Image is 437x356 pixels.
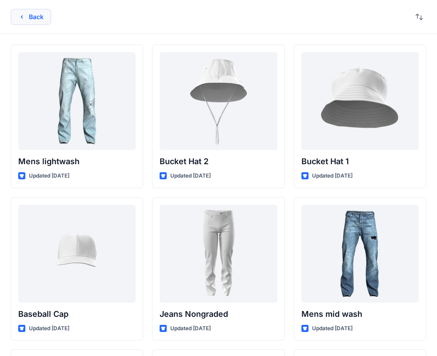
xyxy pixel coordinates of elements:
[301,205,419,303] a: Mens mid wash
[160,52,277,150] a: Bucket Hat 2
[160,155,277,168] p: Bucket Hat 2
[160,308,277,320] p: Jeans Nongraded
[312,171,353,181] p: Updated [DATE]
[170,171,211,181] p: Updated [DATE]
[18,205,136,303] a: Baseball Cap
[170,324,211,333] p: Updated [DATE]
[301,52,419,150] a: Bucket Hat 1
[301,155,419,168] p: Bucket Hat 1
[18,52,136,150] a: Mens lightwash
[18,155,136,168] p: Mens lightwash
[312,324,353,333] p: Updated [DATE]
[29,324,69,333] p: Updated [DATE]
[301,308,419,320] p: Mens mid wash
[160,205,277,303] a: Jeans Nongraded
[11,9,51,25] button: Back
[29,171,69,181] p: Updated [DATE]
[18,308,136,320] p: Baseball Cap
